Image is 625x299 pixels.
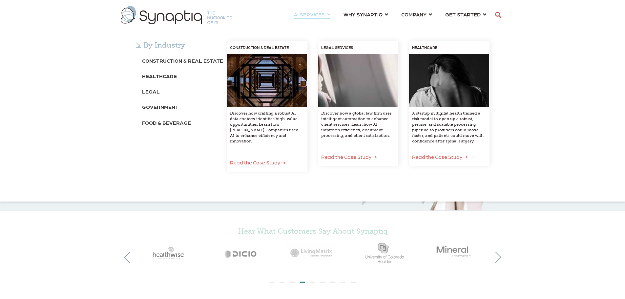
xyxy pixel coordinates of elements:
img: Living Matrix [277,239,348,266]
img: synaptiq logo-1 [121,6,232,24]
a: AI SERVICES [294,8,330,20]
button: Next [490,252,501,263]
a: COMPANY [401,8,432,20]
span: GET STARTED [445,10,481,19]
nav: menu [287,3,493,27]
a: GET STARTED [445,8,486,20]
a: WHY SYNAPTIQ [344,8,388,20]
span: WHY SYNAPTIQ [344,10,383,19]
img: University of Colorado Boulder [348,239,419,267]
button: Previous [124,252,135,263]
span: AI SERVICES [294,10,325,19]
h5: Hear What Customers Say About Synaptiq [135,227,490,236]
iframe: profile [3,10,102,60]
img: Healthwise_gray50 [135,239,206,267]
img: Dicio [206,239,277,267]
img: Mineral_gray50 [419,239,490,263]
span: COMPANY [401,10,427,19]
